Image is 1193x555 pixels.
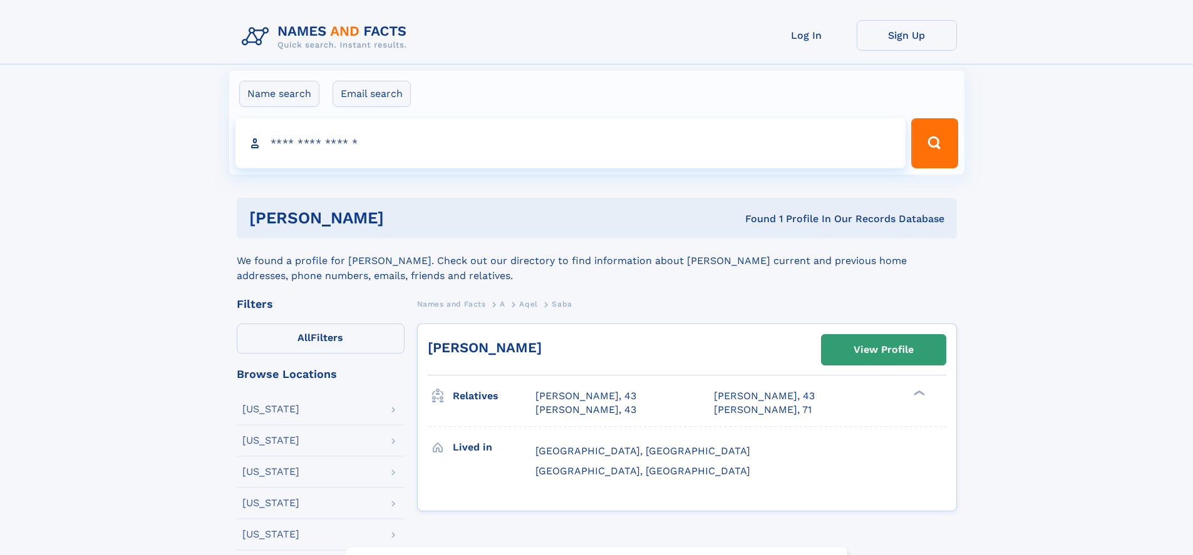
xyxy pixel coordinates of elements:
span: Saba [552,300,572,308]
div: [US_STATE] [242,404,299,414]
span: [GEOGRAPHIC_DATA], [GEOGRAPHIC_DATA] [535,465,750,477]
a: [PERSON_NAME] [428,340,542,355]
a: [PERSON_NAME], 43 [535,389,636,403]
div: Filters [237,298,405,310]
a: Sign Up [857,20,957,51]
input: search input [235,118,906,168]
div: ❯ [911,389,926,397]
a: [PERSON_NAME], 71 [714,403,812,417]
span: A [500,300,505,308]
span: Aqel [519,300,537,308]
div: We found a profile for [PERSON_NAME]. Check out our directory to find information about [PERSON_N... [237,238,957,283]
span: [GEOGRAPHIC_DATA], [GEOGRAPHIC_DATA] [535,445,750,457]
div: View Profile [854,335,914,364]
a: Names and Facts [417,296,486,312]
label: Filters [237,323,405,354]
div: [US_STATE] [242,498,299,508]
div: [US_STATE] [242,529,299,539]
div: Browse Locations [237,369,405,380]
button: Search Button [911,118,958,168]
a: View Profile [822,335,946,365]
a: [PERSON_NAME], 43 [714,389,815,403]
a: Log In [757,20,857,51]
label: Email search [333,81,411,107]
div: [US_STATE] [242,467,299,477]
div: Found 1 Profile In Our Records Database [564,212,944,226]
h1: [PERSON_NAME] [249,210,565,226]
a: A [500,296,505,312]
h3: Relatives [453,385,535,407]
label: Name search [239,81,319,107]
img: Logo Names and Facts [237,20,417,54]
a: [PERSON_NAME], 43 [535,403,636,417]
div: [US_STATE] [242,435,299,446]
a: Aqel [519,296,537,312]
span: All [297,332,311,344]
h3: Lived in [453,437,535,458]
